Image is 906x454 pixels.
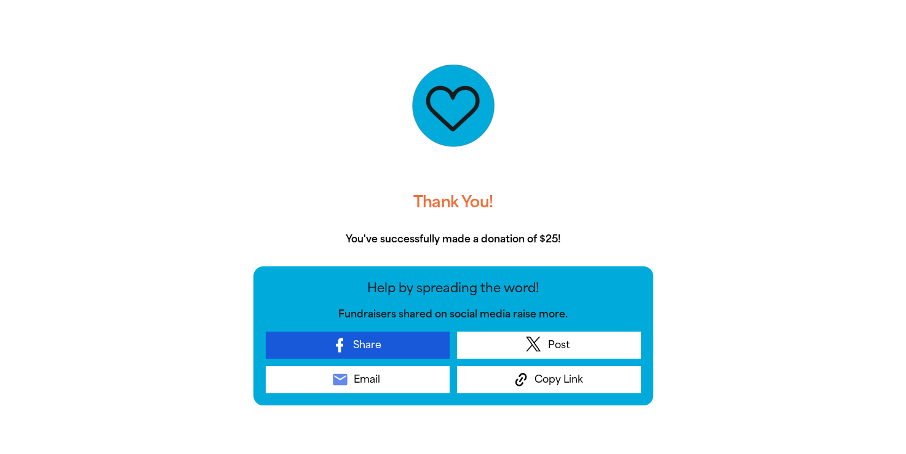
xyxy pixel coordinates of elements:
[253,183,653,222] h3: Thank You!
[332,371,349,388] i: email
[266,307,641,322] p: Fundraisers shared on social media raise more.
[457,366,641,393] button: Copy Link
[548,338,570,352] span: Post
[353,338,381,352] span: Share
[266,279,641,297] p: Help by spreading the word!
[354,372,380,387] span: Email
[266,366,450,393] a: emailEmail
[457,332,641,359] a: Post
[266,332,450,359] a: Share
[534,372,583,387] span: Copy Link
[253,232,653,247] p: You've successfully made a donation of $25!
